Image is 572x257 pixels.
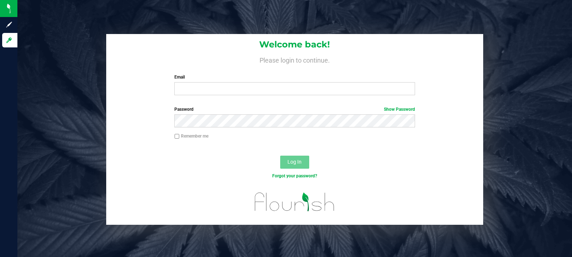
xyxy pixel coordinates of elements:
label: Remember me [174,133,208,139]
inline-svg: Log in [5,37,13,44]
button: Log In [280,156,309,169]
span: Password [174,107,194,112]
a: Forgot your password? [272,173,317,178]
h1: Welcome back! [106,40,483,49]
span: Log In [287,159,302,165]
input: Remember me [174,134,179,139]
h4: Please login to continue. [106,55,483,64]
img: flourish_logo.svg [248,187,342,217]
a: Show Password [384,107,415,112]
label: Email [174,74,415,80]
inline-svg: Sign up [5,21,13,28]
